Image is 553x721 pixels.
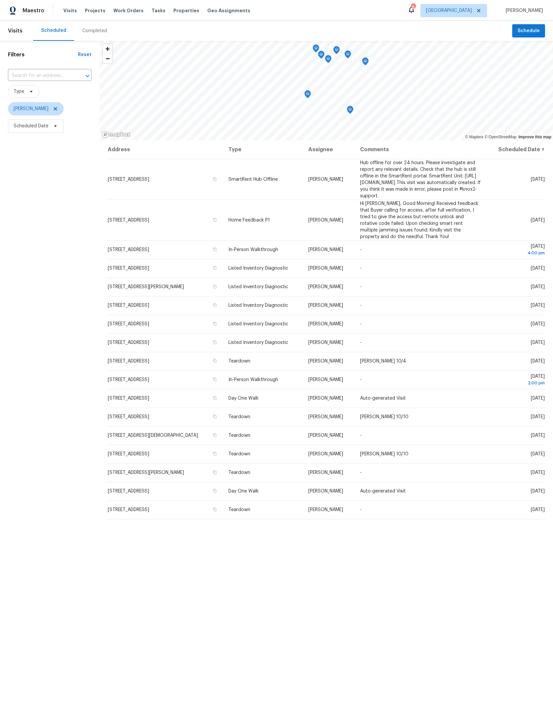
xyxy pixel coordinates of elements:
[360,247,362,252] span: -
[212,217,218,223] button: Copy Address
[308,303,343,308] span: [PERSON_NAME]
[212,488,218,494] button: Copy Address
[531,489,545,493] span: [DATE]
[212,395,218,401] button: Copy Address
[484,135,517,139] a: OpenStreetMap
[308,415,343,419] span: [PERSON_NAME]
[23,7,44,14] span: Maestro
[426,7,472,14] span: [GEOGRAPHIC_DATA]
[212,265,218,271] button: Copy Address
[360,377,362,382] span: -
[308,177,343,182] span: [PERSON_NAME]
[173,7,199,14] span: Properties
[228,489,259,493] span: Day One Walk
[531,452,545,456] span: [DATE]
[333,46,340,56] div: Map marker
[212,339,218,345] button: Copy Address
[108,285,184,289] span: [STREET_ADDRESS][PERSON_NAME]
[308,489,343,493] span: [PERSON_NAME]
[228,285,288,289] span: Listed Inventory Diagnostic
[303,140,355,159] th: Assignee
[360,489,406,493] span: Auto-generated Visit
[108,247,149,252] span: [STREET_ADDRESS]
[304,90,311,100] div: Map marker
[228,452,250,456] span: Teardown
[228,247,278,252] span: In-Person Walkthrough
[103,54,112,63] button: Zoom out
[531,285,545,289] span: [DATE]
[83,71,92,81] button: Open
[360,452,408,456] span: [PERSON_NAME] 10/10
[108,303,149,308] span: [STREET_ADDRESS]
[108,433,198,438] span: [STREET_ADDRESS][DEMOGRAPHIC_DATA]
[360,322,362,326] span: -
[108,415,149,419] span: [STREET_ADDRESS]
[212,451,218,457] button: Copy Address
[228,303,288,308] span: Listed Inventory Diagnostic
[308,218,343,223] span: [PERSON_NAME]
[212,302,218,308] button: Copy Address
[360,303,362,308] span: -
[360,359,406,363] span: [PERSON_NAME] 10/4
[491,244,545,256] span: [DATE]
[212,469,218,475] button: Copy Address
[113,7,144,14] span: Work Orders
[362,57,369,68] div: Map marker
[411,4,415,11] div: 8
[14,88,24,95] span: Type
[108,377,149,382] span: [STREET_ADDRESS]
[108,359,149,363] span: [STREET_ADDRESS]
[512,24,545,38] button: Schedule
[491,380,545,386] div: 2:00 pm
[531,218,545,223] span: [DATE]
[212,506,218,512] button: Copy Address
[531,177,545,182] span: [DATE]
[308,470,343,475] span: [PERSON_NAME]
[355,140,486,159] th: Comments
[344,50,351,61] div: Map marker
[531,470,545,475] span: [DATE]
[308,452,343,456] span: [PERSON_NAME]
[308,507,343,512] span: [PERSON_NAME]
[108,218,149,223] span: [STREET_ADDRESS]
[313,44,319,55] div: Map marker
[101,131,131,138] a: Mapbox homepage
[78,51,92,58] div: Reset
[308,377,343,382] span: [PERSON_NAME]
[503,7,543,14] span: [PERSON_NAME]
[41,27,66,34] div: Scheduled
[228,470,250,475] span: Teardown
[8,71,73,81] input: Search for an address...
[360,340,362,345] span: -
[212,176,218,182] button: Copy Address
[465,135,483,139] a: Mapbox
[531,507,545,512] span: [DATE]
[360,396,406,401] span: Auto-generated Visit
[207,7,250,14] span: Geo Assignments
[212,284,218,290] button: Copy Address
[308,396,343,401] span: [PERSON_NAME]
[108,177,149,182] span: [STREET_ADDRESS]
[108,340,149,345] span: [STREET_ADDRESS]
[531,415,545,419] span: [DATE]
[212,246,218,252] button: Copy Address
[228,177,278,182] span: SmartRent Hub Offline
[228,218,270,223] span: Home Feedback P1
[228,266,288,271] span: Listed Inventory Diagnostic
[531,359,545,363] span: [DATE]
[108,507,149,512] span: [STREET_ADDRESS]
[308,266,343,271] span: [PERSON_NAME]
[212,376,218,382] button: Copy Address
[228,359,250,363] span: Teardown
[103,44,112,54] span: Zoom in
[228,340,288,345] span: Listed Inventory Diagnostic
[531,303,545,308] span: [DATE]
[107,140,223,159] th: Address
[325,55,332,65] div: Map marker
[63,7,77,14] span: Visits
[212,358,218,364] button: Copy Address
[347,106,353,116] div: Map marker
[228,377,278,382] span: In-Person Walkthrough
[531,433,545,438] span: [DATE]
